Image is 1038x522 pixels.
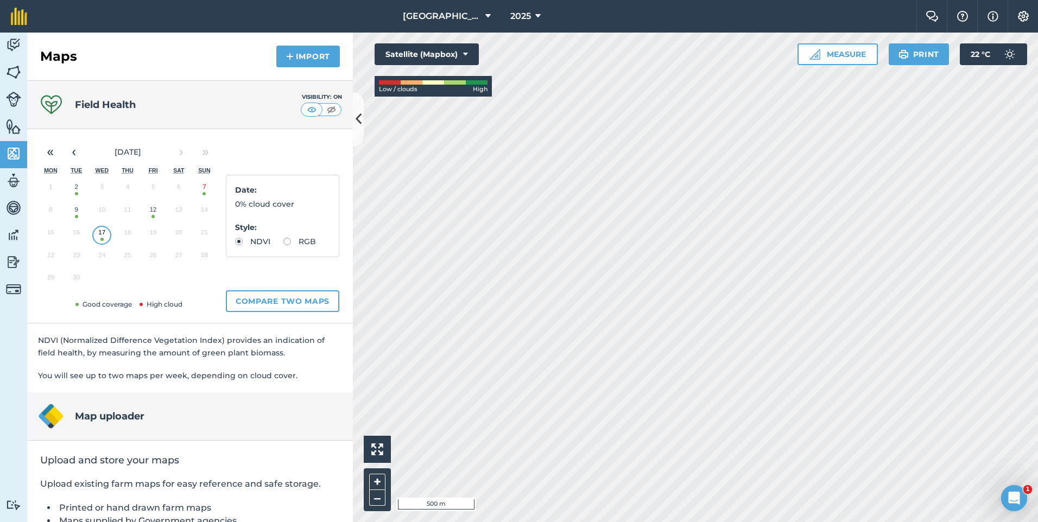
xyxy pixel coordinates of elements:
li: Printed or hand drawn farm maps [56,501,340,514]
span: [GEOGRAPHIC_DATA][PERSON_NAME] [403,10,481,23]
button: 2 September 2025 [64,178,89,201]
button: 18 September 2025 [115,224,140,246]
button: 19 September 2025 [141,224,166,246]
button: 13 September 2025 [166,201,192,224]
button: + [369,474,385,490]
button: 17 September 2025 [89,224,115,246]
button: – [369,490,385,506]
button: Compare two maps [226,290,339,312]
button: 15 September 2025 [38,224,64,246]
button: 8 September 2025 [38,201,64,224]
abbr: Thursday [122,167,134,174]
span: High [473,85,488,94]
button: Satellite (Mapbox) [375,43,479,65]
img: svg+xml;base64,PHN2ZyB4bWxucz0iaHR0cDovL3d3dy53My5vcmcvMjAwMC9zdmciIHdpZHRoPSI1NiIgaGVpZ2h0PSI2MC... [6,145,21,162]
button: 9 September 2025 [64,201,89,224]
button: » [193,140,217,164]
button: 14 September 2025 [192,201,217,224]
button: 24 September 2025 [89,246,115,269]
abbr: Wednesday [96,167,109,174]
abbr: Monday [44,167,58,174]
img: svg+xml;base64,PHN2ZyB4bWxucz0iaHR0cDovL3d3dy53My5vcmcvMjAwMC9zdmciIHdpZHRoPSI1MCIgaGVpZ2h0PSI0MC... [325,104,338,115]
img: svg+xml;base64,PD94bWwgdmVyc2lvbj0iMS4wIiBlbmNvZGluZz0idXRmLTgiPz4KPCEtLSBHZW5lcmF0b3I6IEFkb2JlIE... [6,227,21,243]
h4: Map uploader [75,409,144,424]
abbr: Sunday [198,167,210,174]
button: 25 September 2025 [115,246,140,269]
button: 6 September 2025 [166,178,192,201]
button: 23 September 2025 [64,246,89,269]
label: RGB [283,238,316,245]
button: Import [276,46,340,67]
strong: Style : [235,222,257,232]
button: 29 September 2025 [38,269,64,291]
img: A question mark icon [956,11,969,22]
label: NDVI [235,238,270,245]
button: ‹ [62,140,86,164]
img: svg+xml;base64,PD94bWwgdmVyc2lvbj0iMS4wIiBlbmNvZGluZz0idXRmLTgiPz4KPCEtLSBHZW5lcmF0b3I6IEFkb2JlIE... [6,173,21,189]
h2: Maps [40,48,77,65]
button: 21 September 2025 [192,224,217,246]
span: 2025 [510,10,531,23]
button: 30 September 2025 [64,269,89,291]
abbr: Saturday [173,167,184,174]
img: fieldmargin Logo [11,8,27,25]
button: 1 September 2025 [38,178,64,201]
button: › [169,140,193,164]
img: A cog icon [1017,11,1030,22]
div: Visibility: On [301,93,342,101]
img: svg+xml;base64,PD94bWwgdmVyc2lvbj0iMS4wIiBlbmNvZGluZz0idXRmLTgiPz4KPCEtLSBHZW5lcmF0b3I6IEFkb2JlIE... [6,500,21,510]
button: 3 September 2025 [89,178,115,201]
button: 22 September 2025 [38,246,64,269]
img: svg+xml;base64,PD94bWwgdmVyc2lvbj0iMS4wIiBlbmNvZGluZz0idXRmLTgiPz4KPCEtLSBHZW5lcmF0b3I6IEFkb2JlIE... [999,43,1021,65]
abbr: Friday [149,167,158,174]
img: Map uploader logo [38,403,64,429]
img: svg+xml;base64,PHN2ZyB4bWxucz0iaHR0cDovL3d3dy53My5vcmcvMjAwMC9zdmciIHdpZHRoPSI1NiIgaGVpZ2h0PSI2MC... [6,118,21,135]
button: 7 September 2025 [192,178,217,201]
img: Four arrows, one pointing top left, one top right, one bottom right and the last bottom left [371,443,383,455]
img: svg+xml;base64,PD94bWwgdmVyc2lvbj0iMS4wIiBlbmNvZGluZz0idXRmLTgiPz4KPCEtLSBHZW5lcmF0b3I6IEFkb2JlIE... [6,200,21,216]
img: svg+xml;base64,PHN2ZyB4bWxucz0iaHR0cDovL3d3dy53My5vcmcvMjAwMC9zdmciIHdpZHRoPSI1MCIgaGVpZ2h0PSI0MC... [305,104,319,115]
img: svg+xml;base64,PD94bWwgdmVyc2lvbj0iMS4wIiBlbmNvZGluZz0idXRmLTgiPz4KPCEtLSBHZW5lcmF0b3I6IEFkb2JlIE... [6,92,21,107]
button: 20 September 2025 [166,224,192,246]
button: 22 °C [960,43,1027,65]
button: « [38,140,62,164]
button: 26 September 2025 [141,246,166,269]
img: svg+xml;base64,PHN2ZyB4bWxucz0iaHR0cDovL3d3dy53My5vcmcvMjAwMC9zdmciIHdpZHRoPSIxNyIgaGVpZ2h0PSIxNy... [988,10,998,23]
p: You will see up to two maps per week, depending on cloud cover. [38,370,342,381]
span: 22 ° C [971,43,990,65]
iframe: Intercom live chat [1001,485,1027,511]
span: 1 [1023,485,1032,494]
img: svg+xml;base64,PHN2ZyB4bWxucz0iaHR0cDovL3d3dy53My5vcmcvMjAwMC9zdmciIHdpZHRoPSI1NiIgaGVpZ2h0PSI2MC... [6,64,21,80]
img: svg+xml;base64,PD94bWwgdmVyc2lvbj0iMS4wIiBlbmNvZGluZz0idXRmLTgiPz4KPCEtLSBHZW5lcmF0b3I6IEFkb2JlIE... [6,37,21,53]
button: 28 September 2025 [192,246,217,269]
p: 0% cloud cover [235,198,330,210]
span: [DATE] [115,147,141,157]
button: 4 September 2025 [115,178,140,201]
button: [DATE] [86,140,169,164]
img: svg+xml;base64,PD94bWwgdmVyc2lvbj0iMS4wIiBlbmNvZGluZz0idXRmLTgiPz4KPCEtLSBHZW5lcmF0b3I6IEFkb2JlIE... [6,282,21,297]
button: 16 September 2025 [64,224,89,246]
h4: Field Health [75,97,136,112]
p: NDVI (Normalized Difference Vegetation Index) provides an indication of field health, by measurin... [38,334,342,359]
strong: Date : [235,185,257,195]
button: 11 September 2025 [115,201,140,224]
button: 12 September 2025 [141,201,166,224]
abbr: Tuesday [71,167,82,174]
button: Print [889,43,950,65]
button: Measure [798,43,878,65]
h2: Upload and store your maps [40,454,340,467]
button: 10 September 2025 [89,201,115,224]
img: Two speech bubbles overlapping with the left bubble in the forefront [926,11,939,22]
span: High cloud [137,300,182,308]
span: Low / clouds [379,85,417,94]
p: Upload existing farm maps for easy reference and safe storage. [40,478,340,491]
span: Good coverage [73,300,132,308]
img: Ruler icon [809,49,820,60]
button: 5 September 2025 [141,178,166,201]
img: svg+xml;base64,PHN2ZyB4bWxucz0iaHR0cDovL3d3dy53My5vcmcvMjAwMC9zdmciIHdpZHRoPSIxOSIgaGVpZ2h0PSIyNC... [898,48,909,61]
img: svg+xml;base64,PD94bWwgdmVyc2lvbj0iMS4wIiBlbmNvZGluZz0idXRmLTgiPz4KPCEtLSBHZW5lcmF0b3I6IEFkb2JlIE... [6,254,21,270]
img: svg+xml;base64,PHN2ZyB4bWxucz0iaHR0cDovL3d3dy53My5vcmcvMjAwMC9zdmciIHdpZHRoPSIxNCIgaGVpZ2h0PSIyNC... [286,50,294,63]
button: 27 September 2025 [166,246,192,269]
